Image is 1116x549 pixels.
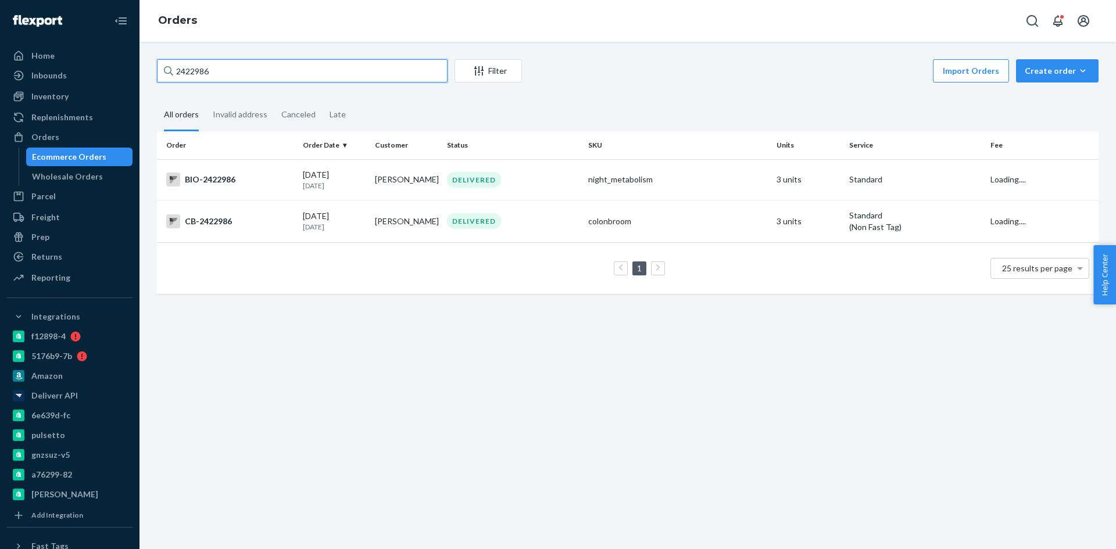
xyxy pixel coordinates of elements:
ol: breadcrumbs [149,4,206,38]
th: Status [442,131,584,159]
div: DELIVERED [447,172,501,188]
div: gnzsuz-v5 [31,449,70,461]
a: Deliverr API [7,386,133,405]
th: Order [157,131,298,159]
td: Loading.... [986,159,1099,200]
a: Inbounds [7,66,133,85]
a: Home [7,46,133,65]
button: Import Orders [933,59,1009,82]
div: [DATE] [303,169,366,191]
a: 5176b9-7b [7,347,133,365]
td: Loading.... [986,200,1099,242]
div: CB-2422986 [166,214,294,228]
div: All orders [164,99,199,131]
a: gnzsuz-v5 [7,446,133,464]
div: Create order [1025,65,1090,77]
div: Filter [455,65,521,77]
p: Standard [849,210,981,221]
button: Close Navigation [109,9,133,33]
a: Orders [158,14,197,27]
button: Help Center [1093,245,1116,304]
th: SKU [584,131,772,159]
div: Integrations [31,311,80,322]
td: 3 units [772,200,844,242]
div: [DATE] [303,210,366,232]
a: Amazon [7,367,133,385]
img: Flexport logo [13,15,62,27]
div: Inventory [31,91,69,102]
a: Wholesale Orders [26,167,133,186]
div: Ecommerce Orders [32,151,106,163]
div: Late [330,99,346,130]
a: Returns [7,247,133,266]
button: Integrations [7,307,133,326]
a: Reporting [7,268,133,287]
a: Add Integration [7,508,133,522]
a: f12898-4 [7,327,133,346]
div: Add Integration [31,510,83,520]
input: Search orders [157,59,448,82]
a: pulsetto [7,426,133,444]
div: Wholesale Orders [32,171,103,182]
a: Prep [7,228,133,246]
a: 6e639d-fc [7,406,133,425]
div: Inbounds [31,70,67,81]
div: (Non Fast Tag) [849,221,981,233]
a: Replenishments [7,108,133,127]
div: Returns [31,251,62,263]
div: Reporting [31,272,70,284]
th: Units [772,131,844,159]
div: Freight [31,211,60,223]
div: Home [31,50,55,62]
button: Create order [1016,59,1099,82]
div: f12898-4 [31,331,66,342]
div: colonbroom [588,216,767,227]
div: Amazon [31,370,63,382]
p: [DATE] [303,181,366,191]
div: Replenishments [31,112,93,123]
button: Open Search Box [1021,9,1044,33]
a: Page 1 is your current page [635,263,644,273]
a: Inventory [7,87,133,106]
button: Filter [455,59,522,82]
div: Prep [31,231,49,243]
div: 5176b9-7b [31,350,72,362]
p: Standard [849,174,981,185]
td: [PERSON_NAME] [370,200,442,242]
p: [DATE] [303,222,366,232]
div: a76299-82 [31,469,72,480]
span: 25 results per page [1002,263,1072,273]
div: Invalid address [213,99,267,130]
div: Orders [31,131,59,143]
td: 3 units [772,159,844,200]
button: Open account menu [1072,9,1095,33]
div: Parcel [31,191,56,202]
th: Order Date [298,131,370,159]
div: night_metabolism [588,174,767,185]
div: pulsetto [31,429,65,441]
div: BIO-2422986 [166,173,294,186]
th: Service [845,131,986,159]
div: 6e639d-fc [31,410,70,421]
div: Canceled [281,99,316,130]
a: [PERSON_NAME] [7,485,133,504]
div: Customer [375,140,438,150]
div: Deliverr API [31,390,78,401]
a: Parcel [7,187,133,206]
a: Freight [7,208,133,227]
div: [PERSON_NAME] [31,489,98,500]
td: [PERSON_NAME] [370,159,442,200]
th: Fee [986,131,1099,159]
a: Ecommerce Orders [26,148,133,166]
a: a76299-82 [7,465,133,484]
div: DELIVERED [447,213,501,229]
button: Open notifications [1046,9,1069,33]
a: Orders [7,128,133,146]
